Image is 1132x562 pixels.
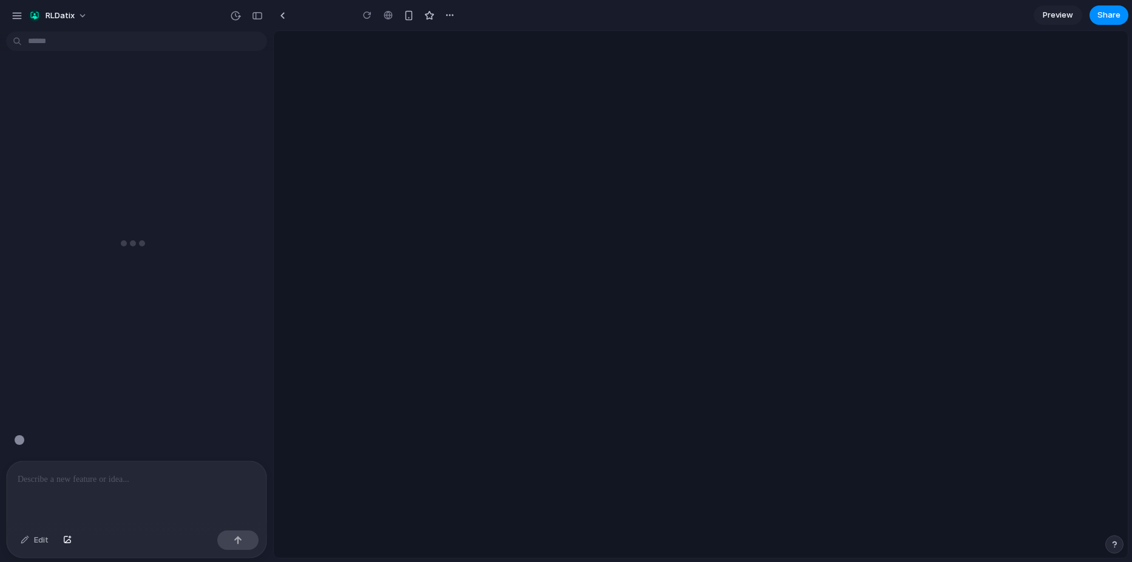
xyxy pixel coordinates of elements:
button: Share [1090,5,1128,25]
span: Preview [1043,9,1073,21]
button: RLDatix [24,6,93,25]
span: Share [1097,9,1120,21]
span: RLDatix [46,10,75,22]
a: Preview [1034,5,1082,25]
